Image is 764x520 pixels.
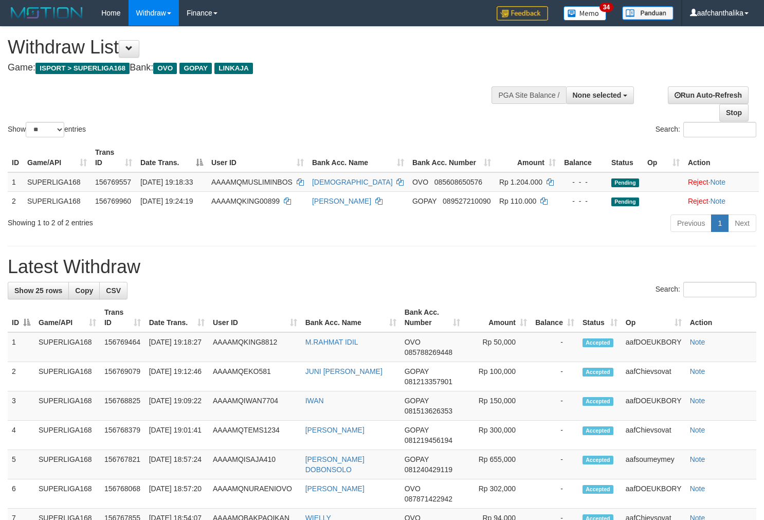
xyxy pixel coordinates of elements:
[207,143,308,172] th: User ID: activate to sort column ascending
[99,282,128,299] a: CSV
[622,421,686,450] td: aafChievsovat
[405,367,429,375] span: GOPAY
[499,178,542,186] span: Rp 1.204.000
[684,143,759,172] th: Action
[100,391,145,421] td: 156768825
[566,86,634,104] button: None selected
[686,303,756,332] th: Action
[26,122,64,137] select: Showentries
[690,338,705,346] a: Note
[305,485,365,493] a: [PERSON_NAME]
[405,455,429,463] span: GOPAY
[8,172,23,192] td: 1
[209,303,301,332] th: User ID: activate to sort column ascending
[8,63,499,73] h4: Game: Bank:
[401,303,464,332] th: Bank Acc. Number: activate to sort column ascending
[684,191,759,210] td: ·
[443,197,490,205] span: Copy 089527210090 to clipboard
[583,368,613,376] span: Accepted
[405,436,452,444] span: Copy 081219456194 to clipboard
[23,172,91,192] td: SUPERLIGA168
[100,332,145,362] td: 156769464
[308,143,408,172] th: Bank Acc. Name: activate to sort column ascending
[405,338,421,346] span: OVO
[100,450,145,479] td: 156767821
[209,332,301,362] td: AAAAMQKING8812
[305,426,365,434] a: [PERSON_NAME]
[622,332,686,362] td: aafDOEUKBORY
[583,426,613,435] span: Accepted
[8,5,86,21] img: MOTION_logo.png
[688,197,708,205] a: Reject
[145,362,209,391] td: [DATE] 19:12:46
[464,450,531,479] td: Rp 655,000
[405,485,421,493] span: OVO
[622,6,674,20] img: panduan.png
[710,178,725,186] a: Note
[211,178,293,186] span: AAAAMQMUSLIMINBOS
[683,282,756,297] input: Search:
[622,391,686,421] td: aafDOEUKBORY
[8,257,756,277] h1: Latest Withdraw
[301,303,401,332] th: Bank Acc. Name: activate to sort column ascending
[670,214,712,232] a: Previous
[719,104,749,121] a: Stop
[34,450,100,479] td: SUPERLIGA168
[23,143,91,172] th: Game/API: activate to sort column ascending
[14,286,62,295] span: Show 25 rows
[8,332,34,362] td: 1
[464,332,531,362] td: Rp 50,000
[209,362,301,391] td: AAAAMQEKO581
[405,495,452,503] span: Copy 087871422942 to clipboard
[209,479,301,509] td: AAAAMQNURAENIOVO
[573,91,622,99] span: None selected
[23,191,91,210] td: SUPERLIGA168
[8,391,34,421] td: 3
[531,303,578,332] th: Balance: activate to sort column ascending
[668,86,749,104] a: Run Auto-Refresh
[690,455,705,463] a: Note
[611,178,639,187] span: Pending
[464,303,531,332] th: Amount: activate to sort column ascending
[578,303,622,332] th: Status: activate to sort column ascending
[622,450,686,479] td: aafsoumeymey
[684,172,759,192] td: ·
[622,362,686,391] td: aafChievsovat
[211,197,280,205] span: AAAAMQKING00899
[145,421,209,450] td: [DATE] 19:01:41
[214,63,253,74] span: LINKAJA
[412,178,428,186] span: OVO
[531,332,578,362] td: -
[8,191,23,210] td: 2
[710,197,725,205] a: Note
[531,362,578,391] td: -
[607,143,643,172] th: Status
[408,143,495,172] th: Bank Acc. Number: activate to sort column ascending
[305,338,358,346] a: M.RAHMAT IDIL
[145,479,209,509] td: [DATE] 18:57:20
[34,391,100,421] td: SUPERLIGA168
[531,479,578,509] td: -
[405,426,429,434] span: GOPAY
[412,197,436,205] span: GOPAY
[583,338,613,347] span: Accepted
[564,177,603,187] div: - - -
[106,286,121,295] span: CSV
[8,421,34,450] td: 4
[8,479,34,509] td: 6
[209,391,301,421] td: AAAAMQIWAN7704
[34,303,100,332] th: Game/API: activate to sort column ascending
[495,143,560,172] th: Amount: activate to sort column ascending
[140,178,193,186] span: [DATE] 19:18:33
[464,421,531,450] td: Rp 300,000
[492,86,566,104] div: PGA Site Balance /
[35,63,130,74] span: ISPORT > SUPERLIGA168
[75,286,93,295] span: Copy
[464,391,531,421] td: Rp 150,000
[622,303,686,332] th: Op: activate to sort column ascending
[531,421,578,450] td: -
[8,282,69,299] a: Show 25 rows
[656,122,756,137] label: Search:
[690,485,705,493] a: Note
[405,397,429,405] span: GOPAY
